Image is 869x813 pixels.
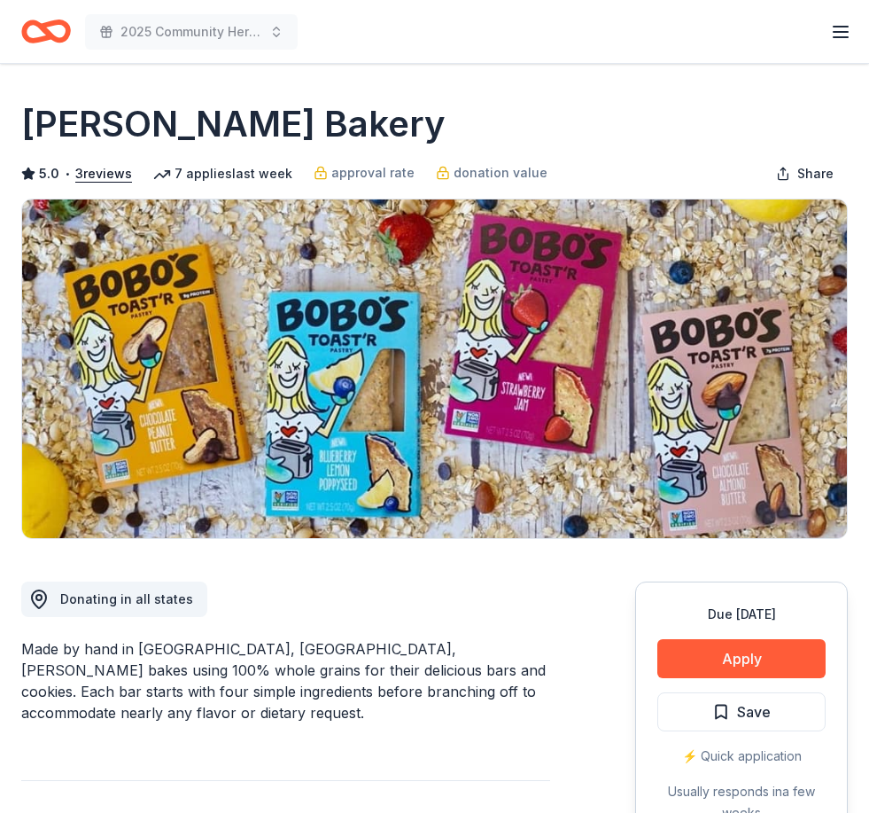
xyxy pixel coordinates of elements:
[120,21,262,43] span: 2025 Community Heroes Celebration
[762,156,848,192] button: Share
[60,591,193,606] span: Donating in all states
[65,167,71,181] span: •
[22,199,847,538] img: Image for Bobo's Bakery
[436,162,547,184] a: donation value
[21,638,550,723] div: Made by hand in [GEOGRAPHIC_DATA], [GEOGRAPHIC_DATA], [PERSON_NAME] bakes using 100% whole grains...
[657,604,826,625] div: Due [DATE]
[314,162,415,184] a: approval rate
[737,700,771,723] span: Save
[85,14,298,50] button: 2025 Community Heroes Celebration
[657,639,826,678] button: Apply
[75,163,132,184] button: 3reviews
[153,163,292,184] div: 7 applies last week
[21,11,71,52] a: Home
[21,99,446,149] h1: [PERSON_NAME] Bakery
[331,162,415,184] span: approval rate
[657,746,826,767] div: ⚡️ Quick application
[454,162,547,184] span: donation value
[797,163,834,184] span: Share
[657,692,826,731] button: Save
[39,163,59,184] span: 5.0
